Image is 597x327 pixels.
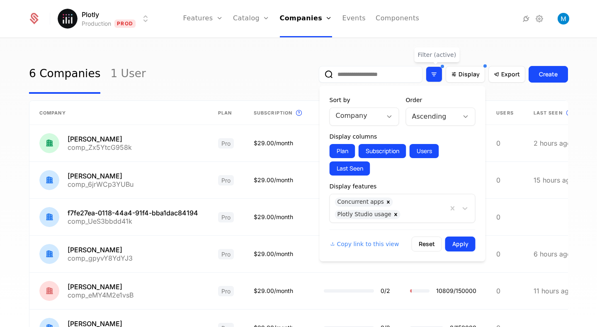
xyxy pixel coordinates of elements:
button: Last Seen [330,161,370,176]
div: Production [82,20,111,28]
span: Subscription [254,110,292,117]
span: Display [459,70,480,78]
button: Users [410,144,439,158]
th: Plan [208,101,244,125]
div: Filter (active) [415,47,460,62]
div: Remove Plotly Studio usage [391,210,400,219]
button: Apply [445,237,476,251]
button: Create [529,66,568,83]
div: Plotly Studio usage [337,210,391,219]
div: Concurrent apps [337,198,384,207]
button: Display [446,66,485,83]
div: Display features [330,182,476,190]
button: Plan [330,144,355,158]
button: Select environment [60,10,150,28]
div: Remove Concurrent apps [384,198,393,207]
span: Prod [114,20,136,28]
button: Export [488,66,525,83]
button: Copy link to this view [330,240,399,248]
div: Order [406,96,476,104]
th: Users [486,101,524,125]
img: Plotly [58,9,78,29]
th: Company [29,101,208,125]
button: Open user button [558,13,569,24]
div: Display columns [330,132,476,141]
span: Plotly [82,10,99,20]
button: Reset [412,237,442,251]
img: Matthew Brown [558,13,569,24]
span: Last seen [534,110,563,117]
button: Subscription [359,144,406,158]
span: Copy link to this view [337,240,399,248]
a: 6 Companies [29,55,100,94]
span: Export [501,70,520,78]
a: 1 User [110,55,146,94]
div: Sort by [330,96,399,104]
div: Display [320,86,485,261]
a: Settings [534,14,544,24]
div: Create [539,70,558,78]
a: Integrations [521,14,531,24]
button: Filter options [426,66,442,82]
